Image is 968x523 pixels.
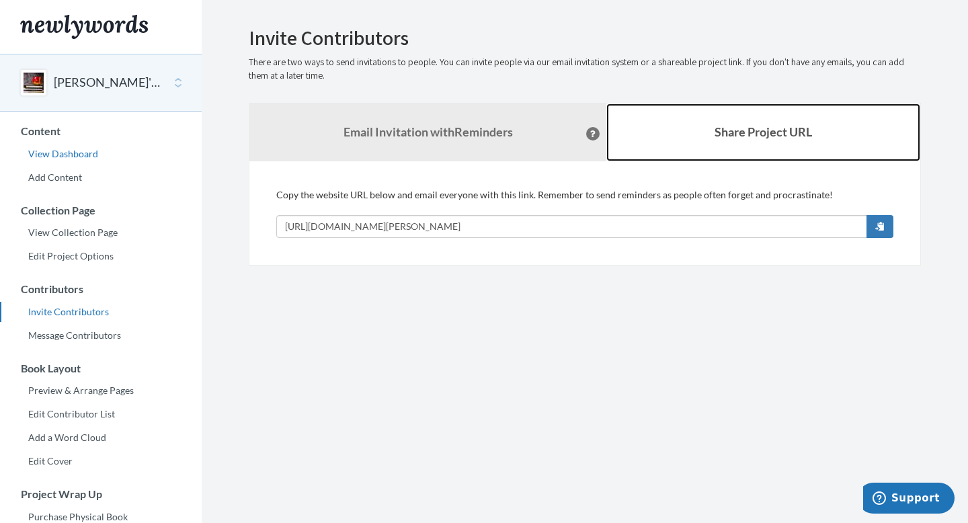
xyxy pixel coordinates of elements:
h3: Contributors [1,283,202,295]
h2: Invite Contributors [249,27,921,49]
p: There are two ways to send invitations to people. You can invite people via our email invitation ... [249,56,921,83]
div: Copy the website URL below and email everyone with this link. Remember to send reminders as peopl... [276,188,893,238]
h3: Content [1,125,202,137]
img: Newlywords logo [20,15,148,39]
h3: Collection Page [1,204,202,216]
button: [PERSON_NAME]'s Retirement [54,74,163,91]
h3: Project Wrap Up [1,488,202,500]
h3: Book Layout [1,362,202,374]
b: Share Project URL [715,124,812,139]
iframe: Opens a widget where you can chat to one of our agents [863,483,955,516]
strong: Email Invitation with Reminders [344,124,513,139]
